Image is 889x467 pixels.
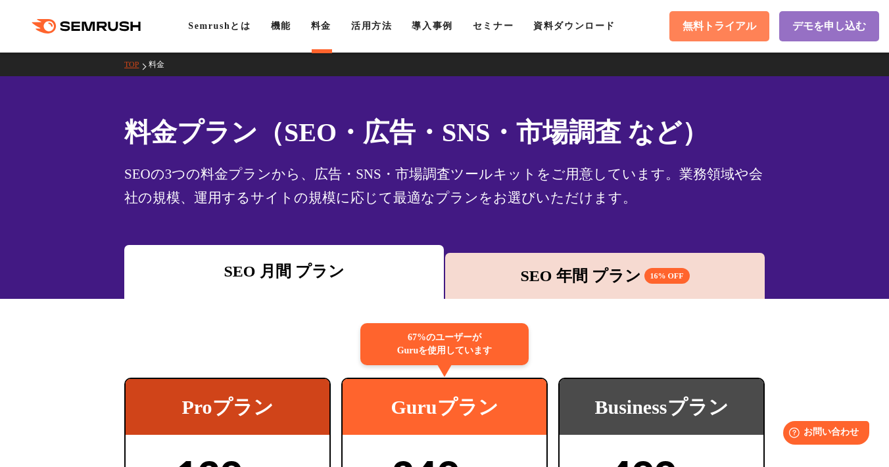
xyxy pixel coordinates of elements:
[644,268,690,284] span: 16% OFF
[124,60,149,69] a: TOP
[124,162,765,210] div: SEOの3つの料金プランから、広告・SNS・市場調査ツールキットをご用意しています。業務領域や会社の規模、運用するサイトの規模に応じて最適なプランをお選びいただけます。
[188,21,251,31] a: Semrushとは
[351,21,392,31] a: 活用方法
[792,20,866,33] span: デモを申し込む
[683,20,756,33] span: 無料トライアル
[360,323,529,365] div: 67%のユーザーが Guruを使用しています
[452,264,758,288] div: SEO 年間 プラン
[149,60,174,69] a: 料金
[311,21,331,31] a: 料金
[772,416,875,453] iframe: Help widget launcher
[560,379,763,435] div: Businessプラン
[779,11,879,41] a: デモを申し込む
[131,259,437,283] div: SEO 月間 プラン
[271,21,291,31] a: 機能
[473,21,514,31] a: セミナー
[533,21,615,31] a: 資料ダウンロード
[126,379,329,435] div: Proプラン
[412,21,452,31] a: 導入事例
[343,379,546,435] div: Guruプラン
[669,11,769,41] a: 無料トライアル
[124,113,765,152] h1: 料金プラン（SEO・広告・SNS・市場調査 など）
